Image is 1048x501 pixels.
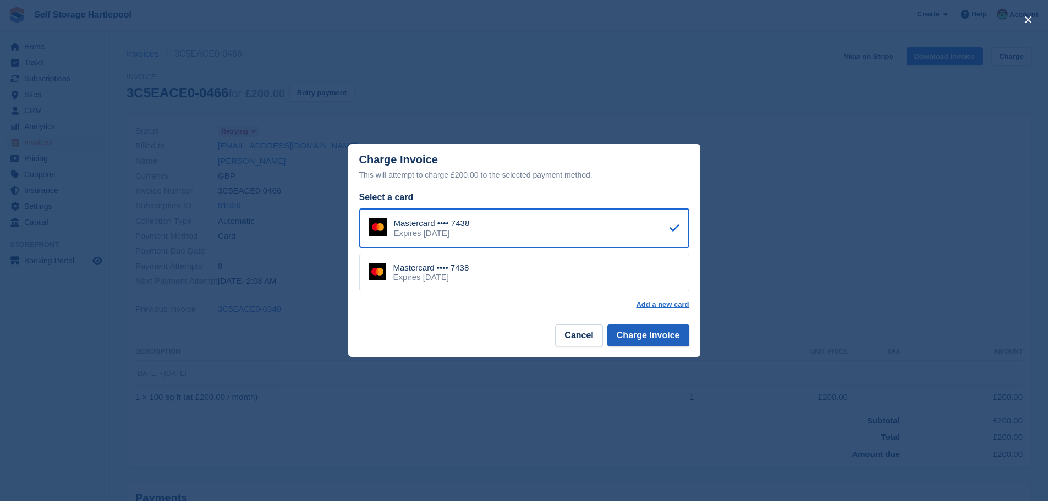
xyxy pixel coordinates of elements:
[359,168,689,181] div: This will attempt to charge £200.00 to the selected payment method.
[393,272,469,282] div: Expires [DATE]
[394,218,470,228] div: Mastercard •••• 7438
[636,300,689,309] a: Add a new card
[369,263,386,280] img: Mastercard Logo
[607,324,689,346] button: Charge Invoice
[1019,11,1037,29] button: close
[555,324,602,346] button: Cancel
[359,153,689,181] div: Charge Invoice
[393,263,469,273] div: Mastercard •••• 7438
[369,218,387,236] img: Mastercard Logo
[394,228,470,238] div: Expires [DATE]
[359,191,689,204] div: Select a card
